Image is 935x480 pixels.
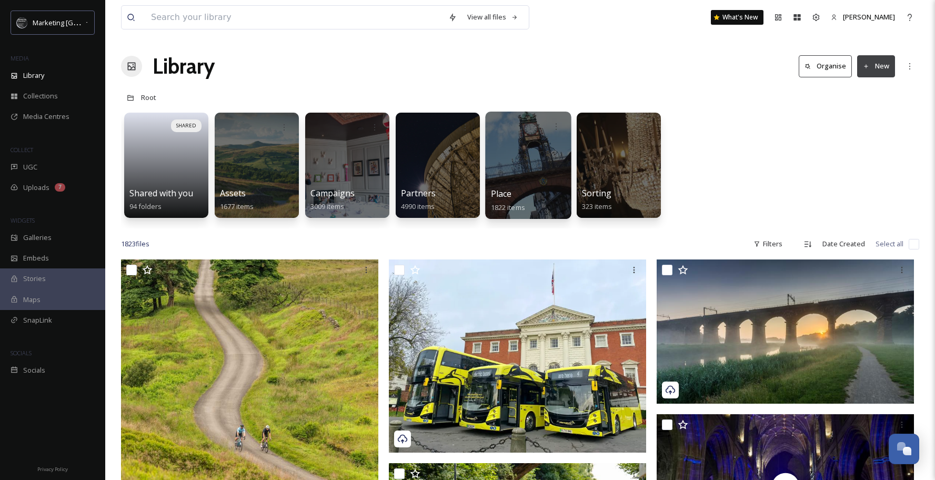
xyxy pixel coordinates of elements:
a: Sorting323 items [582,188,612,211]
span: SnapLink [23,315,52,325]
a: [PERSON_NAME] [826,7,900,27]
a: Privacy Policy [37,462,68,475]
span: COLLECT [11,146,33,154]
span: Maps [23,295,41,305]
span: Embeds [23,253,49,263]
span: 3009 items [310,202,344,211]
img: Warrington's Own Buses Volvo BZL.webp [389,259,646,453]
span: MEDIA [11,54,29,62]
span: SOCIALS [11,349,32,357]
span: Shared with you [129,187,193,199]
span: Sorting [582,187,611,199]
span: [PERSON_NAME] [843,12,895,22]
a: Organise [799,55,857,77]
span: Media Centres [23,112,69,122]
span: Uploads [23,183,49,193]
span: Partners [401,187,436,199]
div: Date Created [817,234,870,254]
span: Select all [876,239,903,249]
span: 94 folders [129,202,162,211]
span: Place [491,188,512,199]
a: Assets1677 items [220,188,254,211]
span: Galleries [23,233,52,243]
span: Library [23,71,44,81]
img: AdobeStock_360573579.jpeg [657,259,914,404]
span: Collections [23,91,58,101]
a: Campaigns3009 items [310,188,355,211]
a: What's New [711,10,763,25]
span: 1822 items [491,202,525,212]
a: View all files [462,7,524,27]
span: 1823 file s [121,239,149,249]
span: UGC [23,162,37,172]
span: WIDGETS [11,216,35,224]
div: 7 [55,183,65,192]
a: Library [153,51,215,82]
img: MC-Logo-01.svg [17,17,27,28]
div: Filters [748,234,788,254]
span: Assets [220,187,246,199]
a: Root [141,91,156,104]
button: New [857,55,895,77]
span: Marketing [GEOGRAPHIC_DATA] [33,17,133,27]
span: 4990 items [401,202,435,211]
span: SHARED [176,122,196,129]
a: SHAREDShared with you94 folders [121,107,212,218]
span: 1677 items [220,202,254,211]
span: Root [141,93,156,102]
a: Partners4990 items [401,188,436,211]
input: Search your library [146,6,443,29]
span: Socials [23,365,45,375]
a: Place1822 items [491,189,525,212]
span: Privacy Policy [37,466,68,473]
button: Organise [799,55,852,77]
span: 323 items [582,202,612,211]
span: Campaigns [310,187,355,199]
button: Open Chat [889,434,919,464]
span: Stories [23,274,46,284]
